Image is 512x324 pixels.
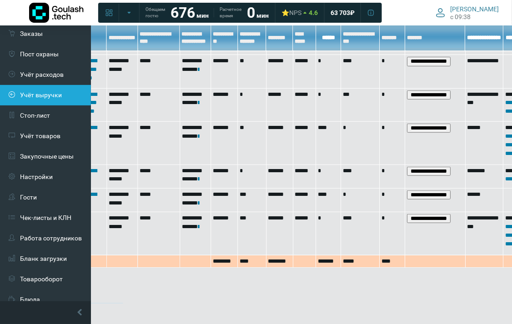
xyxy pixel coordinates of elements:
button: [PERSON_NAME] c 09:38 [431,3,505,22]
span: 4.6 [309,9,318,17]
span: NPS [289,9,301,16]
a: 63 703 ₽ [325,5,360,21]
div: ⭐ [281,9,301,17]
span: Обещаем гостю [146,6,165,19]
span: [PERSON_NAME] [451,5,499,13]
span: мин [256,12,269,19]
img: Логотип компании Goulash.tech [29,3,84,23]
span: 63 703 [331,9,350,17]
span: мин [196,12,209,19]
a: Обещаем гостю 676 мин Расчетное время 0 мин [140,5,274,21]
span: c 09:38 [451,13,471,20]
span: Расчетное время [220,6,241,19]
span: ₽ [350,9,355,17]
strong: 676 [171,4,195,21]
a: ⭐NPS 4.6 [276,5,323,21]
strong: 0 [247,4,255,21]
